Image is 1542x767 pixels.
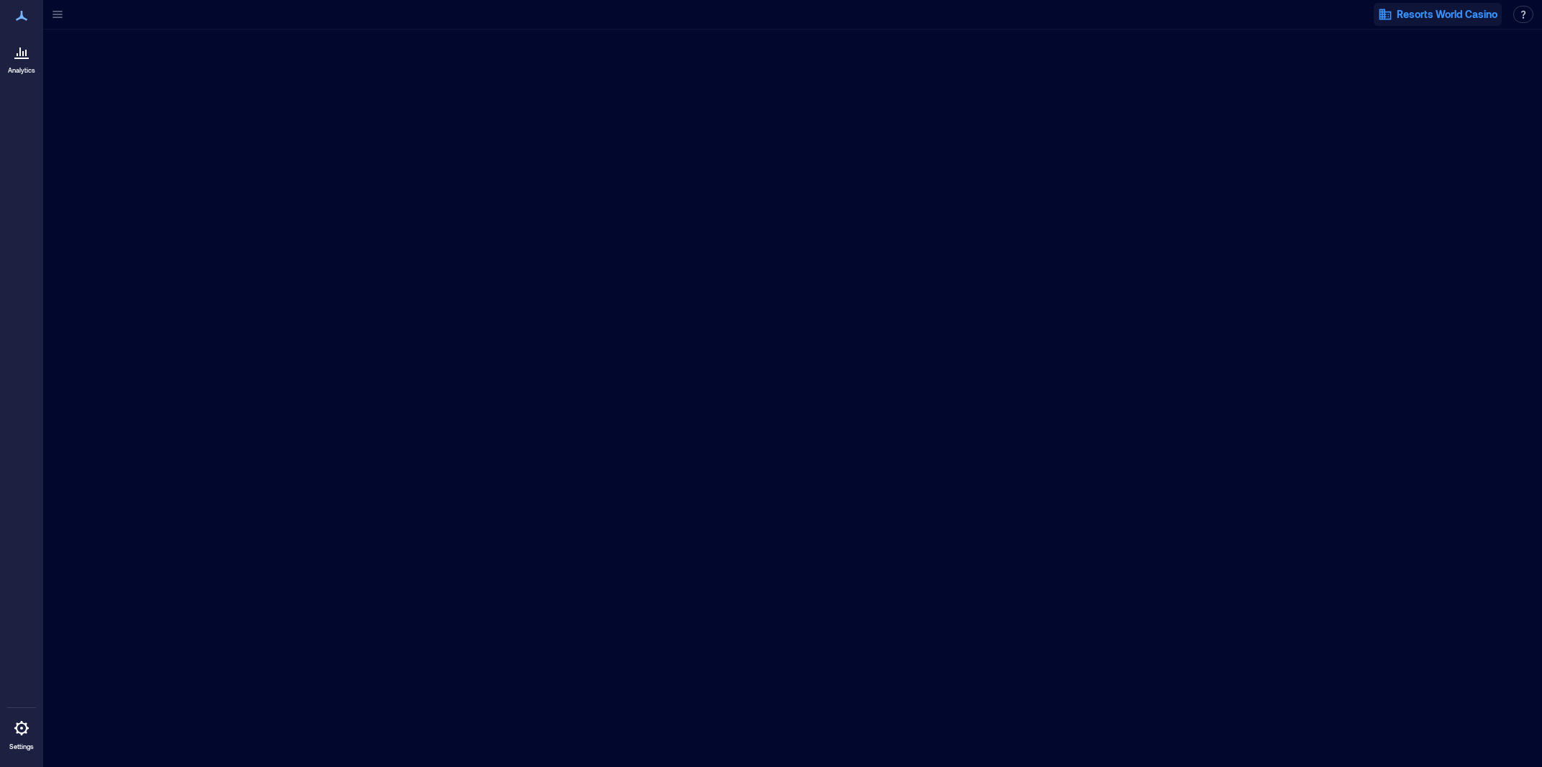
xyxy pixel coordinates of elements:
span: Resorts World Casino [1397,7,1497,22]
button: Resorts World Casino [1374,3,1502,26]
p: Analytics [8,66,35,75]
a: Analytics [4,35,40,79]
a: Settings [4,711,39,755]
p: Settings [9,743,34,751]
